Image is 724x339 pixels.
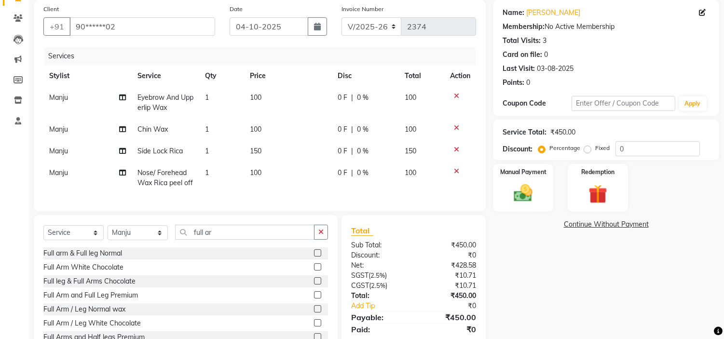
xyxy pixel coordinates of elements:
[414,250,484,260] div: ₹0
[503,78,524,88] div: Points:
[43,290,138,300] div: Full Arm and Full Leg Premium
[43,65,132,87] th: Stylist
[69,17,215,36] input: Search by Name/Mobile/Email/Code
[137,147,183,155] span: Side Lock Rica
[351,226,373,236] span: Total
[500,168,546,176] label: Manual Payment
[43,248,122,258] div: Full arm & Full leg Normal
[205,93,209,102] span: 1
[357,168,369,178] span: 0 %
[503,36,541,46] div: Total Visits:
[405,93,416,102] span: 100
[583,182,613,206] img: _gift.svg
[344,281,414,291] div: ( )
[43,276,136,286] div: Full leg & Full Arms Chocolate
[49,93,68,102] span: Manju
[230,5,243,14] label: Date
[344,291,414,301] div: Total:
[137,125,168,134] span: Chin Wax
[344,312,414,323] div: Payable:
[43,17,70,36] button: +91
[250,147,261,155] span: 150
[414,291,484,301] div: ₹450.00
[503,22,545,32] div: Membership:
[526,8,580,18] a: [PERSON_NAME]
[44,47,483,65] div: Services
[49,147,68,155] span: Manju
[503,22,710,32] div: No Active Membership
[338,146,347,156] span: 0 F
[43,5,59,14] label: Client
[503,50,542,60] div: Card on file:
[205,168,209,177] span: 1
[250,93,261,102] span: 100
[351,168,353,178] span: |
[544,50,548,60] div: 0
[332,65,399,87] th: Disc
[338,124,347,135] span: 0 F
[503,98,572,108] div: Coupon Code
[199,65,244,87] th: Qty
[351,271,369,280] span: SGST
[344,271,414,281] div: ( )
[43,304,125,314] div: Full Arm / Leg Normal wax
[679,96,707,111] button: Apply
[371,282,385,289] span: 2.5%
[414,324,484,335] div: ₹0
[526,78,530,88] div: 0
[250,168,261,177] span: 100
[414,281,484,291] div: ₹10.71
[537,64,574,74] div: 03-08-2025
[503,8,524,18] div: Name:
[244,65,332,87] th: Price
[370,271,385,279] span: 2.5%
[550,127,575,137] div: ₹450.00
[405,168,416,177] span: 100
[595,144,610,152] label: Fixed
[405,125,416,134] span: 100
[414,260,484,271] div: ₹428.58
[414,312,484,323] div: ₹450.00
[205,147,209,155] span: 1
[357,93,369,103] span: 0 %
[205,125,209,134] span: 1
[175,225,314,240] input: Search or Scan
[549,144,580,152] label: Percentage
[132,65,199,87] th: Service
[338,93,347,103] span: 0 F
[425,301,484,311] div: ₹0
[357,124,369,135] span: 0 %
[344,324,414,335] div: Paid:
[43,262,123,272] div: Full Arm White Chocolate
[137,168,193,187] span: Nose/ Forehead Wax Rica peel off
[414,240,484,250] div: ₹450.00
[351,281,369,290] span: CGST
[344,260,414,271] div: Net:
[49,168,68,177] span: Manju
[344,240,414,250] div: Sub Total:
[495,219,717,230] a: Continue Without Payment
[351,146,353,156] span: |
[399,65,445,87] th: Total
[49,125,68,134] span: Manju
[344,301,425,311] a: Add Tip
[137,93,193,112] span: Eyebrow And Upperlip Wax
[503,64,535,74] div: Last Visit:
[414,271,484,281] div: ₹10.71
[351,124,353,135] span: |
[357,146,369,156] span: 0 %
[43,318,141,328] div: Full Arm / Leg White Chocolate
[572,96,675,111] input: Enter Offer / Coupon Code
[342,5,383,14] label: Invoice Number
[344,250,414,260] div: Discount:
[543,36,546,46] div: 3
[351,93,353,103] span: |
[405,147,416,155] span: 150
[503,127,546,137] div: Service Total:
[581,168,615,176] label: Redemption
[444,65,476,87] th: Action
[250,125,261,134] span: 100
[338,168,347,178] span: 0 F
[503,144,533,154] div: Discount:
[508,182,538,204] img: _cash.svg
